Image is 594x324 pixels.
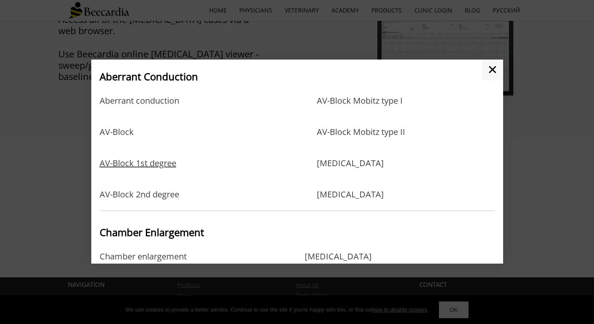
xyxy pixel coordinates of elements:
a: AV-Block 2nd degree [100,189,179,199]
span: Aberrant Conduction [100,70,198,83]
a: AV-Block [100,127,134,154]
a: [MEDICAL_DATA] [317,189,384,199]
a: AV-Block Mobitz type II [317,127,405,154]
span: Chamber Enlargement [100,225,204,239]
a: AV-Block Mobitz type I [317,96,403,123]
a: [MEDICAL_DATA] [305,252,372,279]
a: ✕ [482,60,503,80]
a: Chamber enlargement [100,252,187,279]
a: Aberrant conduction [100,96,179,123]
a: [MEDICAL_DATA] [317,158,384,185]
a: AV-Block 1st degree [100,158,176,185]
